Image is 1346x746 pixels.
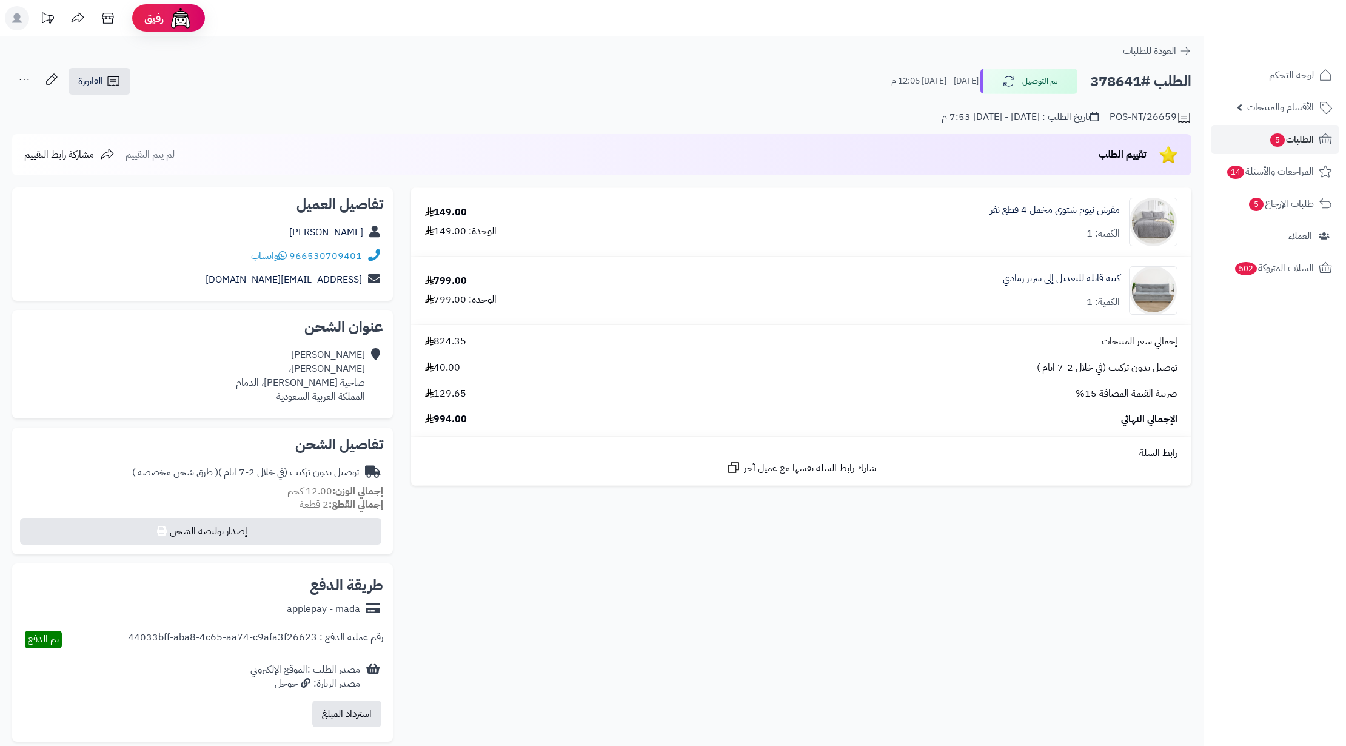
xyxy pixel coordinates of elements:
[1288,227,1312,244] span: العملاء
[1090,69,1191,94] h2: الطلب #378641
[1211,125,1339,154] a: الطلبات5
[1037,361,1177,375] span: توصيل بدون تركيب (في خلال 2-7 ايام )
[1211,254,1339,283] a: السلات المتروكة502
[287,602,360,616] div: applepay - mada
[1235,262,1257,275] span: 502
[1211,189,1339,218] a: طلبات الإرجاع5
[312,701,381,727] button: استرداد المبلغ
[744,462,876,475] span: شارك رابط السلة نفسها مع عميل آخر
[1123,44,1176,58] span: العودة للطلبات
[28,632,59,647] span: تم الدفع
[1247,99,1314,116] span: الأقسام والمنتجات
[425,412,467,426] span: 994.00
[287,484,383,499] small: 12.00 كجم
[1226,163,1314,180] span: المراجعات والأسئلة
[169,6,193,30] img: ai-face.png
[289,249,362,263] a: 966530709401
[251,249,287,263] a: واتساب
[1130,266,1177,315] img: 1750833375-1-90x90.jpg
[1211,61,1339,90] a: لوحة التحكم
[132,465,218,480] span: ( طرق شحن مخصصة )
[236,348,365,403] div: [PERSON_NAME] [PERSON_NAME]، ضاحية [PERSON_NAME]، الدمام المملكة العربية السعودية
[206,272,362,287] a: [EMAIL_ADDRESS][DOMAIN_NAME]
[1234,260,1314,277] span: السلات المتروكة
[1110,110,1191,125] div: POS-NT/26659
[132,466,359,480] div: توصيل بدون تركيب (في خلال 2-7 ايام )
[22,197,383,212] h2: تفاصيل العميل
[24,147,115,162] a: مشاركة رابط التقييم
[289,225,363,240] a: [PERSON_NAME]
[425,335,466,349] span: 824.35
[1099,147,1147,162] span: تقييم الطلب
[250,677,360,691] div: مصدر الزيارة: جوجل
[1003,272,1120,286] a: كنبة قابلة للتعديل إلى سرير رمادي
[22,437,383,452] h2: تفاصيل الشحن
[416,446,1187,460] div: رابط السلة
[1249,198,1264,211] span: 5
[20,518,381,545] button: إصدار بوليصة الشحن
[329,497,383,512] strong: إجمالي القطع:
[310,578,383,593] h2: طريقة الدفع
[1076,387,1177,401] span: ضريبة القيمة المضافة 15%
[980,69,1077,94] button: تم التوصيل
[1269,131,1314,148] span: الطلبات
[1123,44,1191,58] a: العودة للطلبات
[24,147,94,162] span: مشاركة رابط التقييم
[1121,412,1177,426] span: الإجمالي النهائي
[1211,157,1339,186] a: المراجعات والأسئلة14
[144,11,164,25] span: رفيق
[425,274,467,288] div: 799.00
[69,68,130,95] a: الفاتورة
[425,387,466,401] span: 129.65
[942,110,1099,124] div: تاريخ الطلب : [DATE] - [DATE] 7:53 م
[1248,195,1314,212] span: طلبات الإرجاع
[1087,227,1120,241] div: الكمية: 1
[78,74,103,89] span: الفاتورة
[425,224,497,238] div: الوحدة: 149.00
[1130,198,1177,246] img: 1734448390-110201020118-90x90.jpg
[22,320,383,334] h2: عنوان الشحن
[425,206,467,220] div: 149.00
[891,75,979,87] small: [DATE] - [DATE] 12:05 م
[32,6,62,33] a: تحديثات المنصة
[1211,221,1339,250] a: العملاء
[425,361,460,375] span: 40.00
[1102,335,1177,349] span: إجمالي سعر المنتجات
[332,484,383,499] strong: إجمالي الوزن:
[726,460,876,475] a: شارك رابط السلة نفسها مع عميل آخر
[425,293,497,307] div: الوحدة: 799.00
[990,203,1120,217] a: مفرش نيوم شتوي مخمل 4 قطع نفر
[128,631,383,648] div: رقم عملية الدفع : 44033bff-aba8-4c65-aa74-c9afa3f26623
[1087,295,1120,309] div: الكمية: 1
[126,147,175,162] span: لم يتم التقييم
[1270,133,1285,147] span: 5
[1227,166,1244,179] span: 14
[250,663,360,691] div: مصدر الطلب :الموقع الإلكتروني
[300,497,383,512] small: 2 قطعة
[1269,67,1314,84] span: لوحة التحكم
